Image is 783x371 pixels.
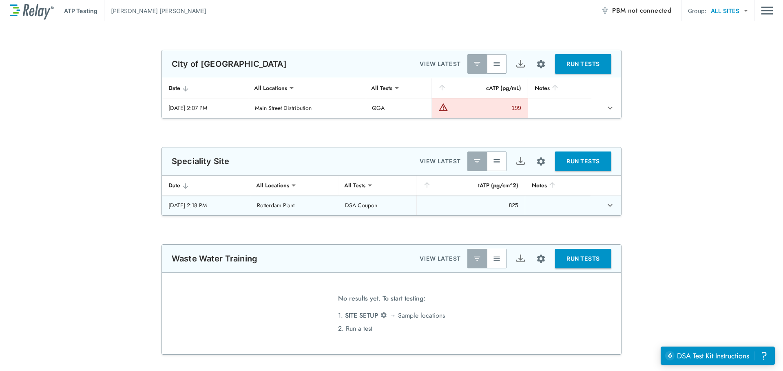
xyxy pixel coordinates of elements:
p: VIEW LATEST [420,254,461,263]
td: Main Street Distribution [248,98,365,118]
img: Settings Icon [536,254,546,264]
button: expand row [603,101,617,115]
img: Offline Icon [601,7,609,15]
img: Latest [473,255,481,263]
button: RUN TESTS [555,54,611,74]
td: Rotterdam Plant [250,195,338,215]
button: Site setup [530,53,552,75]
button: Site setup [530,248,552,270]
td: QGA [365,98,431,118]
p: VIEW LATEST [420,59,461,69]
button: Export [511,54,530,74]
p: Speciality Site [172,156,229,166]
div: All Tests [365,80,398,96]
table: sticky table [162,78,621,118]
button: Export [511,249,530,268]
img: View All [493,60,501,68]
p: Group: [688,7,706,15]
div: tATP (pg/cm^2) [423,180,518,190]
img: View All [493,255,501,263]
th: Date [162,78,248,98]
img: Latest [473,157,481,165]
p: City of [GEOGRAPHIC_DATA] [172,59,287,69]
img: View All [493,157,501,165]
span: SITE SETUP [345,311,378,320]
th: Date [162,176,250,195]
img: Settings Icon [536,59,546,69]
button: PBM not connected [597,2,675,19]
iframe: Resource center [661,347,775,365]
li: 2. Run a test [338,322,445,335]
p: ATP Testing [64,7,97,15]
div: All Locations [250,177,295,193]
button: Export [511,151,530,171]
div: Notes [535,83,585,93]
div: All Tests [338,177,371,193]
p: [PERSON_NAME] [PERSON_NAME] [111,7,206,15]
div: Notes [532,180,584,190]
img: Export Icon [515,156,526,167]
span: not connected [628,6,671,15]
span: No results yet. To start testing: [338,292,425,309]
img: Export Icon [515,59,526,69]
div: All Locations [248,80,293,96]
button: expand row [603,198,617,212]
img: Settings Icon [380,312,387,319]
div: [DATE] 2:18 PM [168,201,244,209]
img: Export Icon [515,254,526,264]
div: 199 [450,104,521,112]
span: PBM [612,5,671,16]
img: LuminUltra Relay [10,2,54,20]
button: RUN TESTS [555,249,611,268]
table: sticky table [162,176,621,215]
p: Waste Water Training [172,254,257,263]
div: [DATE] 2:07 PM [168,104,242,112]
td: DSA Coupon [338,195,416,215]
button: Main menu [761,3,773,18]
img: Drawer Icon [761,3,773,18]
button: Site setup [530,151,552,172]
img: Warning [438,102,448,112]
div: cATP (pg/mL) [438,83,521,93]
div: 825 [423,201,518,209]
button: RUN TESTS [555,151,611,171]
li: 1. → Sample locations [338,309,445,322]
img: Settings Icon [536,156,546,167]
p: VIEW LATEST [420,156,461,166]
img: Latest [473,60,481,68]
